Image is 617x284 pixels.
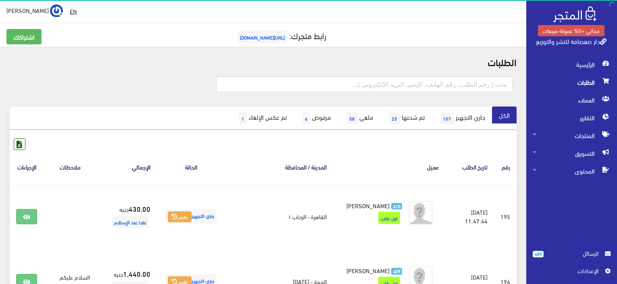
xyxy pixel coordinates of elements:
img: . [553,6,596,22]
img: ... [50,4,63,17]
span: التسويق [533,144,611,162]
a: العملاء [526,91,617,109]
span: 25 [389,112,400,124]
a: 409 [PERSON_NAME] [346,266,402,275]
span: [PERSON_NAME] [346,265,390,276]
a: الكل [492,106,517,123]
span: العملاء [533,91,611,109]
a: EN [67,4,80,19]
a: دار صفصافة للنشر والتوزيع [536,35,607,47]
span: [PERSON_NAME] [6,5,49,15]
a: المنتجات [526,127,617,144]
span: التقارير [533,109,611,127]
a: التقارير [526,109,617,127]
a: مجاني +5% عمولة مبيعات [538,25,604,36]
strong: 1,440.00 [123,268,150,279]
span: [URL][DOMAIN_NAME] [238,31,287,43]
span: 1 [239,112,247,124]
span: 58 [347,112,357,124]
img: avatar.png [409,201,433,225]
a: اشتراكك [6,29,42,44]
a: 410 [PERSON_NAME] [346,201,402,210]
th: اﻹجمالي [96,150,157,184]
span: الطلبات [533,73,611,91]
span: نقدا عند الإستلام [112,216,148,228]
a: ... [PERSON_NAME] [6,4,63,17]
button: تغيير [168,211,192,223]
a: المحتوى [526,162,617,180]
h2: الطلبات [10,56,517,67]
span: 107 [440,112,454,124]
a: 489 الرسائل [533,249,611,266]
input: بحث ( رقم الطلب, رقم الهاتف, الإسم, البريد اﻹلكتروني )... [216,77,513,92]
span: [PERSON_NAME] [346,200,390,211]
span: المنتجات [533,127,611,144]
a: تم شحنها25 [380,106,431,130]
a: تم عكس الإلغاء1 [230,106,294,130]
span: 489 [533,251,544,257]
span: اول طلب [378,212,400,224]
a: اﻹعدادات [533,266,611,279]
span: 410 [391,203,402,210]
span: الرسائل [550,249,598,258]
td: جنيه [96,184,157,249]
span: اﻹعدادات [539,266,598,275]
td: [DATE] 11:47:44 [446,184,494,249]
th: ملاحظات [44,150,96,184]
a: جاري التجهيز107 [431,106,492,130]
a: رابط متجرك:[URL][DOMAIN_NAME] [236,28,326,43]
span: المحتوى [533,162,611,180]
td: القاهرة - الرحاب ١ [225,184,333,249]
span: جاري التجهيز [165,209,217,223]
span: 4 [302,112,310,124]
th: عميل [333,150,446,184]
strong: 430.00 [129,203,150,214]
th: تاريخ الطلب [446,150,494,184]
th: المدينة / المحافظة [225,150,333,184]
th: الإجراءات [10,150,44,184]
a: مرفوض4 [294,106,338,130]
a: الرئيسية [526,56,617,73]
th: الحالة [157,150,225,184]
u: EN [70,6,77,16]
th: رقم [494,150,517,184]
span: 409 [391,268,402,275]
td: 195 [494,184,517,249]
a: الطلبات [526,73,617,91]
a: ملغي58 [338,106,380,130]
span: الرئيسية [533,56,611,73]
